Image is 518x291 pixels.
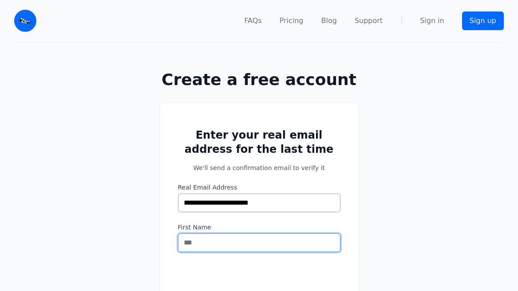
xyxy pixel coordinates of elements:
[178,223,340,232] label: First Name
[178,163,340,172] p: We'll send a confirmation email to verify it
[14,10,36,32] img: Email Monster
[178,183,340,192] label: Real Email Address
[131,71,387,89] h1: Create a free account
[355,16,383,26] a: Support
[462,12,504,30] a: Sign up
[420,16,444,26] a: Sign in
[244,16,261,26] a: FAQs
[280,16,304,26] a: Pricing
[321,16,337,26] a: Blog
[178,128,340,156] h2: Enter your real email address for the last time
